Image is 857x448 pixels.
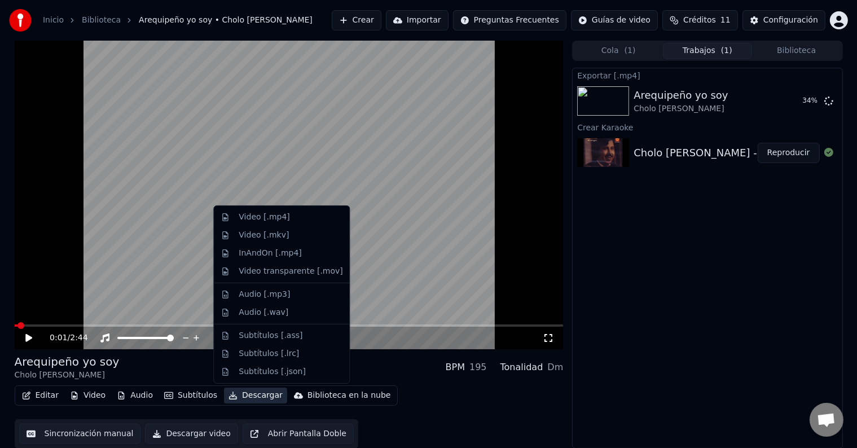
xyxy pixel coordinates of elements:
div: Audio [.wav] [239,307,288,318]
span: 11 [720,15,731,26]
button: Guías de video [571,10,658,30]
button: Biblioteca [752,43,841,59]
button: Descargar video [145,424,238,444]
div: Arequipeño yo soy [15,354,120,370]
nav: breadcrumb [43,15,313,26]
div: Cholo [PERSON_NAME] - Arequipeño yo soy [634,145,854,161]
div: InAndOn [.mp4] [239,248,302,259]
div: BPM [446,361,465,374]
span: Créditos [683,15,716,26]
button: Reproducir [758,143,820,163]
button: Créditos11 [662,10,738,30]
div: / [50,332,77,344]
div: Video [.mkv] [239,230,289,241]
div: Tonalidad [500,361,543,374]
button: Configuración [742,10,825,30]
button: Subtítulos [160,388,222,403]
button: Video [65,388,110,403]
div: 195 [469,361,487,374]
div: Cholo [PERSON_NAME] [634,103,728,115]
div: 34 % [803,96,820,106]
button: Editar [17,388,63,403]
button: Trabajos [663,43,752,59]
img: youka [9,9,32,32]
span: 0:01 [50,332,67,344]
button: Importar [386,10,449,30]
button: Abrir Pantalla Doble [243,424,354,444]
button: Cola [574,43,663,59]
div: Subtítulos [.json] [239,366,306,377]
span: Arequipeño yo soy • Cholo [PERSON_NAME] [139,15,313,26]
a: Chat abierto [810,403,843,437]
div: Configuración [763,15,818,26]
div: Biblioteca en la nube [307,390,391,401]
span: ( 1 ) [721,45,732,56]
a: Inicio [43,15,64,26]
span: 2:44 [70,332,87,344]
a: Biblioteca [82,15,121,26]
button: Preguntas Frecuentes [453,10,566,30]
button: Sincronización manual [19,424,141,444]
div: Video [.mp4] [239,212,289,223]
div: Subtítulos [.ass] [239,330,302,341]
div: Subtítulos [.lrc] [239,348,299,359]
span: ( 1 ) [625,45,636,56]
div: Cholo [PERSON_NAME] [15,370,120,381]
button: Audio [112,388,157,403]
div: Arequipeño yo soy [634,87,728,103]
button: Crear [332,10,381,30]
div: Audio [.mp3] [239,289,290,300]
div: Dm [547,361,563,374]
button: Descargar [224,388,287,403]
div: Exportar [.mp4] [573,68,842,82]
div: Crear Karaoke [573,120,842,134]
div: Video transparente [.mov] [239,266,342,277]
